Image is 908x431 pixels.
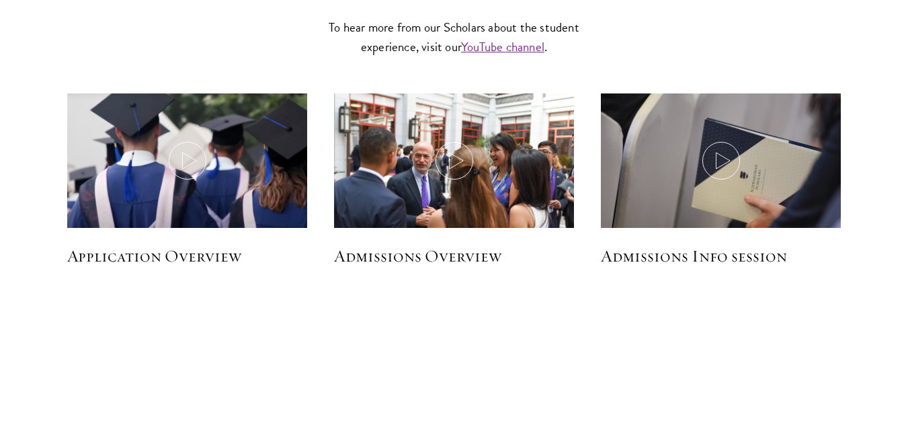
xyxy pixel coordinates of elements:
h5: Admissions Overview [334,245,574,268]
img: Administrator-speaking-to-group-of-students-outside-in-courtyard [334,93,574,253]
p: To hear more from our Scholars about the student experience, visit our . [323,17,585,56]
h5: Admissions Info session [601,245,841,268]
button: Administrator-speaking-to-group-of-students-outside-in-courtyard [334,93,574,229]
a: YouTube channel [461,37,544,56]
img: student holding Schwarzman Scholar documents [601,93,841,253]
h5: Application Overview [67,245,307,268]
button: student holding Schwarzman Scholar documents [601,93,841,229]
